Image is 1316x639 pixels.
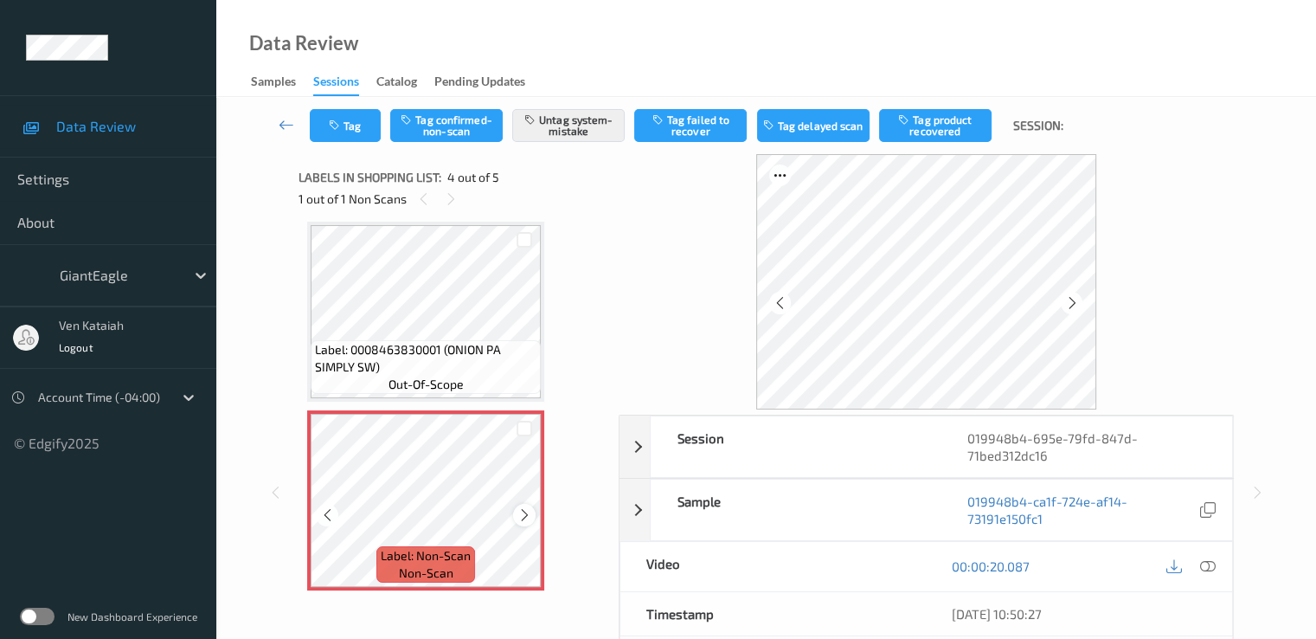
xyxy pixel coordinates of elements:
span: 4 out of 5 [447,169,499,186]
div: Sessions [313,73,359,96]
button: Tag delayed scan [757,109,870,142]
a: Catalog [376,70,434,94]
span: Label: Non-Scan [381,547,471,565]
button: Tag confirmed-non-scan [390,109,503,142]
div: 019948b4-695e-79fd-847d-71bed312dc16 [941,416,1232,477]
div: Samples [251,73,296,94]
div: Video [620,542,927,591]
span: Label: 0008463830001 (ONION PA SIMPLY SW) [315,341,536,376]
div: Session019948b4-695e-79fd-847d-71bed312dc16 [619,416,1233,478]
div: Sample019948b4-ca1f-724e-af14-73191e150fc1 [619,479,1233,541]
div: Session [651,416,941,477]
div: [DATE] 10:50:27 [952,605,1206,623]
button: Tag failed to recover [634,109,747,142]
div: Catalog [376,73,417,94]
div: Pending Updates [434,73,525,94]
div: Timestamp [620,592,927,636]
span: Labels in shopping list: [299,169,441,186]
a: 019948b4-ca1f-724e-af14-73191e150fc1 [967,493,1196,527]
button: Tag [310,109,381,142]
a: Samples [251,70,313,94]
button: Untag system-mistake [512,109,625,142]
div: Data Review [249,35,358,52]
span: non-scan [399,565,453,582]
div: 1 out of 1 Non Scans [299,188,607,210]
a: Sessions [313,70,376,96]
button: Tag product recovered [879,109,992,142]
span: Session: [1013,117,1063,134]
a: 00:00:20.087 [952,558,1030,575]
a: Pending Updates [434,70,542,94]
span: out-of-scope [388,376,464,393]
div: Sample [651,480,941,540]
